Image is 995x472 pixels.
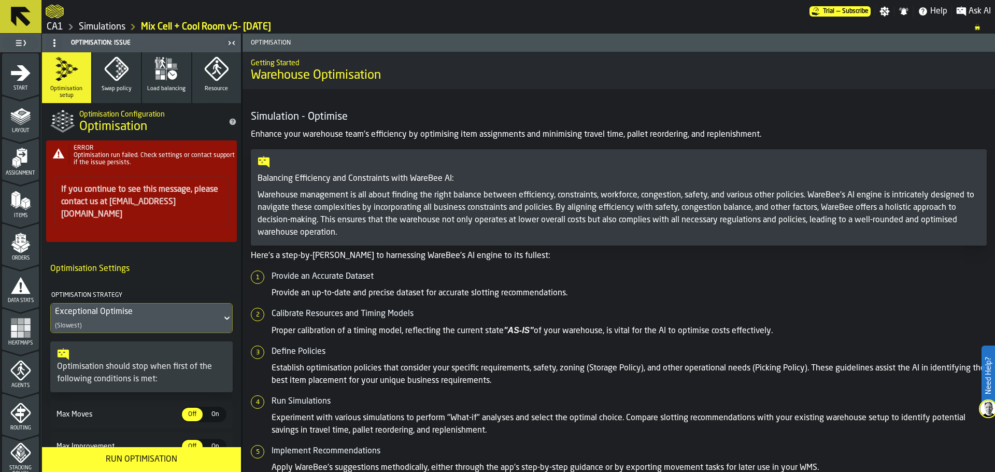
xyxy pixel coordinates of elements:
li: menu Heatmaps [2,308,39,350]
a: If you continue to see this message, please contact us at [EMAIL_ADDRESS][DOMAIN_NAME] [61,185,218,219]
span: Max Moves [54,410,181,419]
label: button-toggle-Toggle Full Menu [2,36,39,50]
span: Optimisation setup [46,85,87,99]
span: Optimisation [247,39,621,47]
h5: Provide an Accurate Dataset [272,270,987,283]
span: On [207,442,223,451]
h2: Sub Title [79,108,220,119]
a: link-to-/wh/i/76e2a128-1b54-4d66-80d4-05ae4c277723 [79,21,125,33]
h5: Run Simulations [272,395,987,408]
span: Layout [2,128,39,134]
span: Off [184,442,201,451]
h5: Calibrate Resources and Timing Models [272,308,987,320]
label: button-toggle-Notifications [894,6,913,17]
li: menu Start [2,53,39,95]
li: menu Items [2,181,39,222]
p: Establish optimisation policies that consider your specific requirements, safety, zoning (Storage... [272,362,987,387]
span: Subscribe [842,8,869,15]
span: — [836,8,840,15]
div: title-Optimisation [42,103,241,140]
button: button-Run Optimisation [42,447,241,472]
label: button-toggle-Settings [875,6,894,17]
label: button-switch-multi-Off [181,439,204,454]
span: Resource [205,85,228,92]
em: "AS-IS" [504,326,534,335]
div: DropdownMenuValue-100(Slowest) [50,303,233,333]
span: Optimisation [79,119,147,135]
h4: Optimisation Settings [50,259,233,279]
a: link-to-/wh/i/76e2a128-1b54-4d66-80d4-05ae4c277723/pricing/ [809,6,871,17]
span: Assignment [2,170,39,176]
label: button-toggle-Ask AI [952,5,995,18]
li: menu Assignment [2,138,39,180]
h4: Simulation - Optimise [251,110,987,124]
span: Help [930,5,947,18]
div: thumb [205,408,225,421]
div: Run Optimisation [48,453,235,466]
li: menu Routing [2,393,39,435]
div: ERROR [74,145,235,152]
span: Load balancing [147,85,186,92]
span: Items [2,213,39,219]
span: Max Improvement [54,442,181,451]
li: menu Agents [2,351,39,392]
label: button-toggle-Close me [224,37,239,49]
label: Need Help? [983,347,994,405]
span: Swap policy [102,85,132,92]
div: Menu Subscription [809,6,871,17]
h5: Implement Recommendations [272,445,987,457]
li: menu Data Stats [2,266,39,307]
div: title-Warehouse Optimisation [243,52,995,89]
p: Proper calibration of a timing model, reflecting the current state of your warehouse, is vital fo... [272,324,987,337]
p: Warehouse management is all about finding the right balance between efficiency, constraints, work... [258,189,980,239]
span: Trial [823,8,834,15]
span: Agents [2,383,39,389]
p: Balancing Efficiency and Constraints with WareBee AI: [258,173,980,185]
li: menu Layout [2,96,39,137]
h5: Define Policies [272,346,987,358]
div: thumb [182,440,203,453]
div: thumb [182,408,203,421]
div: Optimisation should stop when first of the following conditions is met: [57,361,226,385]
a: link-to-/wh/i/76e2a128-1b54-4d66-80d4-05ae4c277723 [47,21,63,33]
span: Heatmaps [2,340,39,346]
span: Routing [2,425,39,431]
label: button-toggle-Help [914,5,951,18]
span: Data Stats [2,298,39,304]
span: Orders [2,255,39,261]
span: Start [2,85,39,91]
label: button-switch-multi-Off [181,407,204,422]
label: button-switch-multi-On [204,407,226,422]
a: logo-header [46,2,64,21]
span: Optimisation: Issue [71,39,131,47]
nav: Breadcrumb [46,21,991,33]
span: Optimisation run failed. Check settings or contact support if the issue persists. [74,152,235,166]
p: Enhance your warehouse team's efficiency by optimising item assignments and minimising travel tim... [251,128,987,141]
p: Here's a step-by-[PERSON_NAME] to harnessing WareBee's AI engine to its fullest: [251,250,987,262]
h4: Optimisation Strategy [50,288,231,303]
p: Provide an up-to-date and precise dataset for accurate slotting recommendations. [272,287,987,299]
span: Ask AI [969,5,991,18]
h2: Sub Title [251,57,987,67]
p: Experiment with various simulations to perform "What-if" analyses and select the optimal choice. ... [272,412,987,437]
li: menu Orders [2,223,39,265]
a: link-to-/wh/i/76e2a128-1b54-4d66-80d4-05ae4c277723/simulations/c38f314d-0e71-4aac-b74d-bb28aa3e7256 [141,21,271,33]
div: (Slowest) [55,322,82,330]
label: button-switch-multi-On [204,439,226,454]
div: thumb [205,440,225,453]
span: On [207,410,223,419]
span: Warehouse Optimisation [251,67,381,84]
span: Off [184,410,201,419]
div: DropdownMenuValue-100 [55,306,218,318]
